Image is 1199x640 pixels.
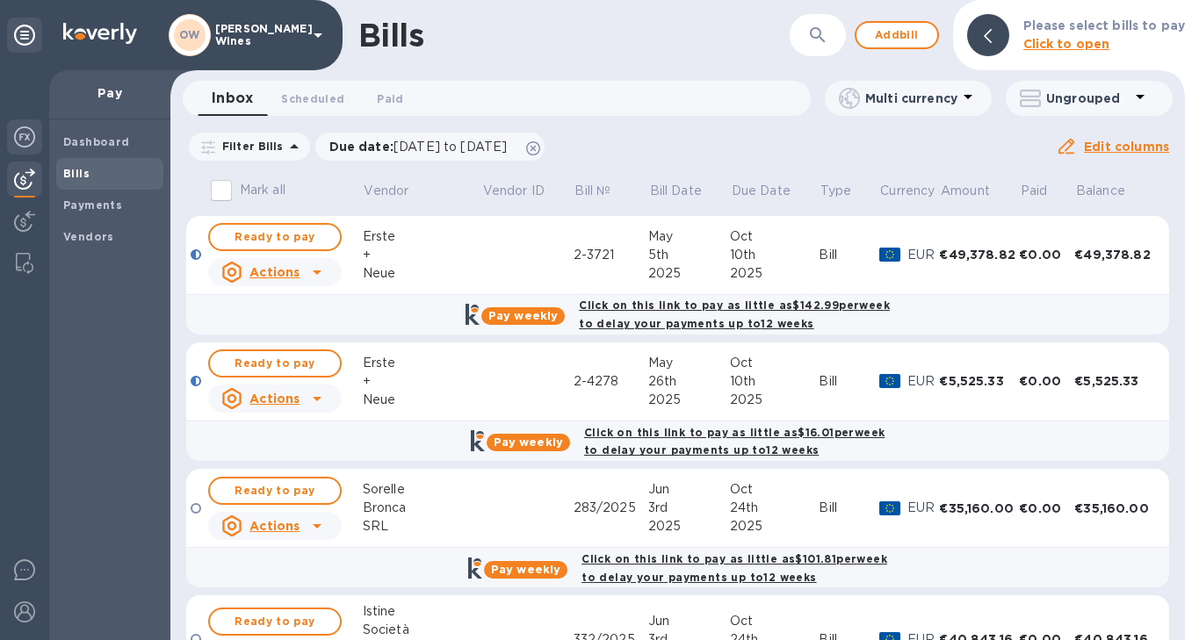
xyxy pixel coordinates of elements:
div: Oct [730,354,819,372]
span: Add bill [870,25,923,46]
img: Logo [63,23,137,44]
p: Bill № [574,182,610,200]
b: Click on this link to pay as little as $101.81 per week to delay your payments up to 12 weeks [581,552,887,584]
p: Type [820,182,852,200]
p: Due Date [732,182,791,200]
b: Click on this link to pay as little as $16.01 per week to delay your payments up to 12 weeks [584,426,885,457]
p: Vendor ID [483,182,545,200]
div: 2025 [730,517,819,536]
u: Edit columns [1084,140,1169,154]
p: Due date : [329,138,516,155]
span: Scheduled [281,90,344,108]
div: 26th [648,372,730,391]
span: Ready to pay [224,353,326,374]
span: Vendor [364,182,431,200]
p: Filter Bills [215,139,284,154]
div: + [363,246,481,264]
div: Erste [363,227,481,246]
button: Addbill [855,21,939,49]
span: Paid [377,90,403,108]
p: [PERSON_NAME] Wines [215,23,303,47]
div: 3rd [648,499,730,517]
div: Bill [819,372,878,391]
div: Oct [730,612,819,630]
div: Neue [363,391,481,409]
div: €49,378.82 [1074,246,1154,263]
div: 5th [648,246,730,264]
div: Jun [648,612,730,630]
div: Bronca [363,499,481,517]
b: Bills [63,167,90,180]
div: 2025 [648,264,730,283]
div: Sorelle [363,480,481,499]
span: Amount [941,182,1013,200]
h1: Bills [358,17,423,54]
span: Ready to pay [224,480,326,501]
button: Ready to pay [208,608,342,636]
b: Pay weekly [494,435,563,449]
p: Pay [63,84,156,102]
span: Paid [1021,182,1071,200]
div: 2025 [730,264,819,283]
span: Bill Date [650,182,725,200]
p: Ungrouped [1046,90,1130,107]
b: OW [179,28,200,41]
p: Mark all [240,181,285,199]
b: Payments [63,198,122,212]
b: Pay weekly [491,563,560,576]
div: Due date:[DATE] to [DATE] [315,133,545,161]
div: €35,160.00 [939,500,1019,517]
div: Istine [363,602,481,621]
div: 283/2025 [574,499,648,517]
b: Vendors [63,230,114,243]
div: Jun [648,480,730,499]
p: Balance [1076,182,1125,200]
u: Actions [249,519,300,533]
b: Dashboard [63,135,130,148]
u: Actions [249,392,300,406]
p: EUR [907,246,940,264]
div: €0.00 [1019,372,1074,390]
p: EUR [907,499,940,517]
span: Inbox [212,86,253,111]
b: Please select bills to pay [1023,18,1185,32]
div: €5,525.33 [1074,372,1154,390]
p: Bill Date [650,182,702,200]
div: 10th [730,246,819,264]
div: 24th [730,499,819,517]
div: 2-4278 [574,372,648,391]
div: + [363,372,481,391]
b: Click on this link to pay as little as $142.99 per week to delay your payments up to 12 weeks [579,298,890,330]
b: Pay weekly [488,309,558,322]
span: Type [820,182,875,200]
div: Neue [363,264,481,283]
div: €0.00 [1019,246,1074,263]
span: Balance [1076,182,1148,200]
div: May [648,227,730,246]
div: Unpin categories [7,18,42,53]
p: Amount [941,182,990,200]
div: Oct [730,227,819,246]
span: Bill № [574,182,633,200]
span: Due Date [732,182,813,200]
div: May [648,354,730,372]
span: Ready to pay [224,611,326,632]
div: €0.00 [1019,500,1074,517]
div: Bill [819,246,878,264]
span: Vendor ID [483,182,567,200]
span: [DATE] to [DATE] [394,140,507,154]
div: €49,378.82 [939,246,1019,263]
b: Click to open [1023,37,1110,51]
button: Ready to pay [208,349,342,378]
div: 10th [730,372,819,391]
div: 2-3721 [574,246,648,264]
div: 2025 [730,391,819,409]
span: Ready to pay [224,227,326,248]
div: Società [363,621,481,639]
u: Actions [249,265,300,279]
div: Oct [730,480,819,499]
p: Currency [880,182,935,200]
p: Multi currency [865,90,957,107]
div: SRL [363,517,481,536]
